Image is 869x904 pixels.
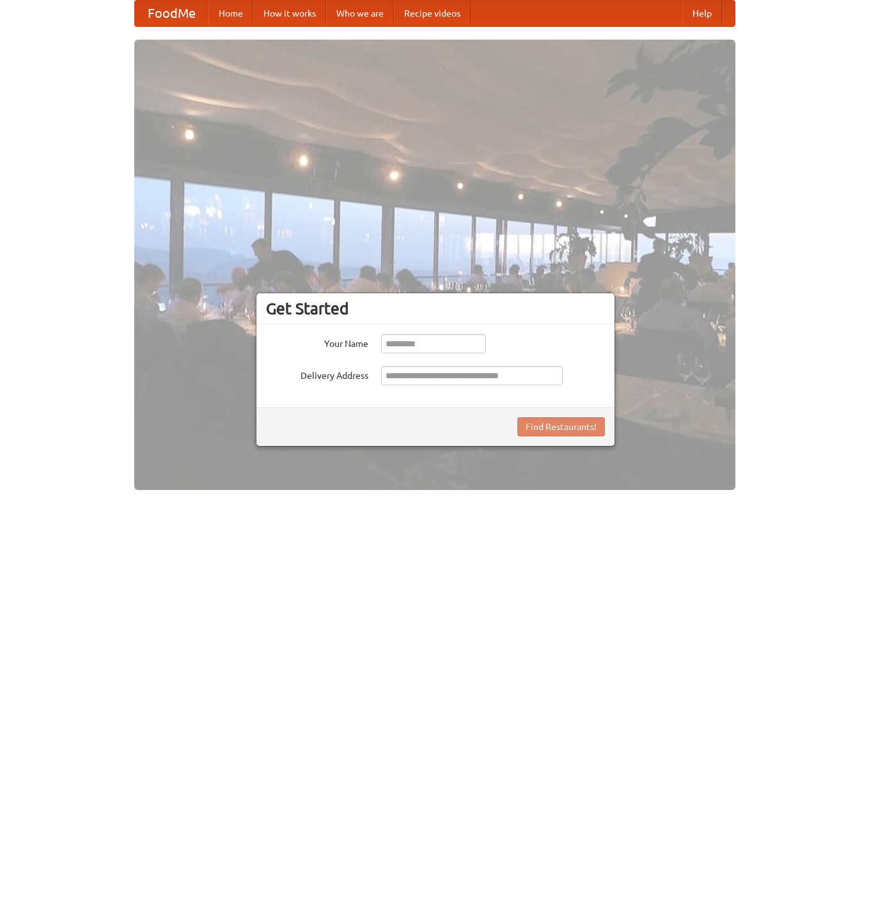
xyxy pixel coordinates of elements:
[682,1,722,26] a: Help
[266,366,368,382] label: Delivery Address
[208,1,253,26] a: Home
[266,334,368,350] label: Your Name
[253,1,326,26] a: How it works
[135,1,208,26] a: FoodMe
[394,1,471,26] a: Recipe videos
[517,417,605,436] button: Find Restaurants!
[266,299,605,318] h3: Get Started
[326,1,394,26] a: Who we are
